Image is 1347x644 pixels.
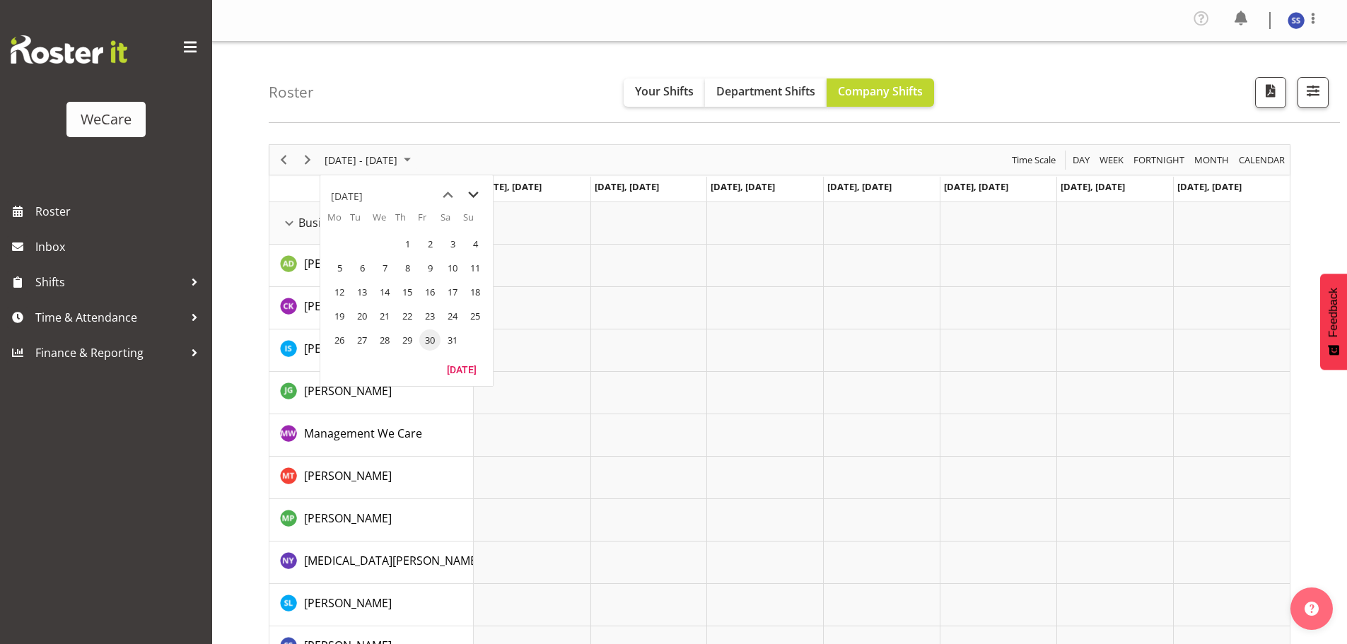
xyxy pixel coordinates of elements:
span: Monday, August 5, 2024 [329,257,350,279]
span: Time & Attendance [35,307,184,328]
span: [DATE], [DATE] [1177,180,1242,193]
a: Management We Care [304,425,422,442]
span: Tuesday, August 27, 2024 [351,329,373,351]
div: Next [296,145,320,175]
span: Saturday, August 10, 2024 [442,257,463,279]
td: Management We Care resource [269,414,474,457]
th: Sa [441,211,463,232]
button: previous month [435,182,460,208]
span: Day [1071,151,1091,169]
button: Timeline Month [1192,151,1232,169]
button: Previous [274,151,293,169]
span: [PERSON_NAME] [304,256,392,271]
a: [MEDICAL_DATA][PERSON_NAME] [304,552,480,569]
img: Rosterit website logo [11,35,127,64]
button: June 24 - 30, 2024 [322,151,417,169]
img: savita-savita11083.jpg [1288,12,1305,29]
span: Time Scale [1010,151,1057,169]
td: Michelle Thomas resource [269,457,474,499]
button: Today [438,359,486,379]
span: Sunday, August 18, 2024 [465,281,486,303]
button: Timeline Day [1071,151,1092,169]
td: Nikita Yates resource [269,541,474,584]
td: Sarah Lamont resource [269,584,474,626]
button: next month [460,182,486,208]
td: Janine Grundler resource [269,372,474,414]
span: Roster [35,201,205,222]
span: calendar [1237,151,1286,169]
th: Fr [418,211,441,232]
th: Tu [350,211,373,232]
span: Saturday, August 24, 2024 [442,305,463,327]
button: Company Shifts [827,78,934,107]
button: Month [1237,151,1288,169]
span: Monday, August 26, 2024 [329,329,350,351]
button: Time Scale [1010,151,1059,169]
a: [PERSON_NAME] [304,382,392,399]
td: Millie Pumphrey resource [269,499,474,541]
th: We [373,211,395,232]
th: Su [463,211,486,232]
a: [PERSON_NAME] [304,510,392,527]
span: Feedback [1327,288,1340,337]
span: Thursday, August 22, 2024 [397,305,418,327]
span: Thursday, August 8, 2024 [397,257,418,279]
span: Thursday, August 29, 2024 [397,329,418,351]
span: Friday, August 23, 2024 [419,305,441,327]
span: [DATE], [DATE] [1061,180,1125,193]
span: Friday, August 2, 2024 [419,233,441,254]
span: Department Shifts [716,83,815,99]
button: Filter Shifts [1298,77,1329,108]
span: Monday, August 19, 2024 [329,305,350,327]
span: Wednesday, August 14, 2024 [374,281,395,303]
button: Feedback - Show survey [1320,274,1347,370]
td: Isabel Simcox resource [269,329,474,372]
span: Your Shifts [635,83,694,99]
td: Friday, August 30, 2024 [418,328,441,352]
span: Thursday, August 15, 2024 [397,281,418,303]
td: Chloe Kim resource [269,287,474,329]
span: Tuesday, August 6, 2024 [351,257,373,279]
span: Friday, August 9, 2024 [419,257,441,279]
a: [PERSON_NAME] [304,340,392,357]
a: [PERSON_NAME] [304,255,392,272]
span: Shifts [35,271,184,293]
span: Sunday, August 25, 2024 [465,305,486,327]
a: [PERSON_NAME] [304,298,392,315]
th: Mo [327,211,350,232]
span: Wednesday, August 21, 2024 [374,305,395,327]
span: Saturday, August 17, 2024 [442,281,463,303]
span: [PERSON_NAME] [304,510,392,526]
span: Company Shifts [838,83,923,99]
span: Fortnight [1132,151,1186,169]
span: [DATE], [DATE] [711,180,775,193]
button: Department Shifts [705,78,827,107]
span: Week [1098,151,1125,169]
button: Timeline Week [1097,151,1126,169]
img: help-xxl-2.png [1305,602,1319,616]
button: Next [298,151,317,169]
span: Finance & Reporting [35,342,184,363]
h4: Roster [269,84,314,100]
button: Your Shifts [624,78,705,107]
span: Sunday, August 11, 2024 [465,257,486,279]
span: Friday, August 16, 2024 [419,281,441,303]
span: [DATE], [DATE] [477,180,542,193]
span: Saturday, August 3, 2024 [442,233,463,254]
span: Wednesday, August 28, 2024 [374,329,395,351]
span: Tuesday, August 20, 2024 [351,305,373,327]
div: title [331,182,363,211]
span: Monday, August 12, 2024 [329,281,350,303]
span: Thursday, August 1, 2024 [397,233,418,254]
th: Th [395,211,418,232]
span: [DATE], [DATE] [944,180,1008,193]
span: [MEDICAL_DATA][PERSON_NAME] [304,553,480,568]
td: Business Support Office resource [269,202,474,245]
span: Friday, August 30, 2024 [419,329,441,351]
span: [PERSON_NAME] [304,468,392,484]
span: Saturday, August 31, 2024 [442,329,463,351]
span: Sunday, August 4, 2024 [465,233,486,254]
span: Wednesday, August 7, 2024 [374,257,395,279]
span: [DATE] - [DATE] [323,151,399,169]
span: [DATE], [DATE] [827,180,892,193]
